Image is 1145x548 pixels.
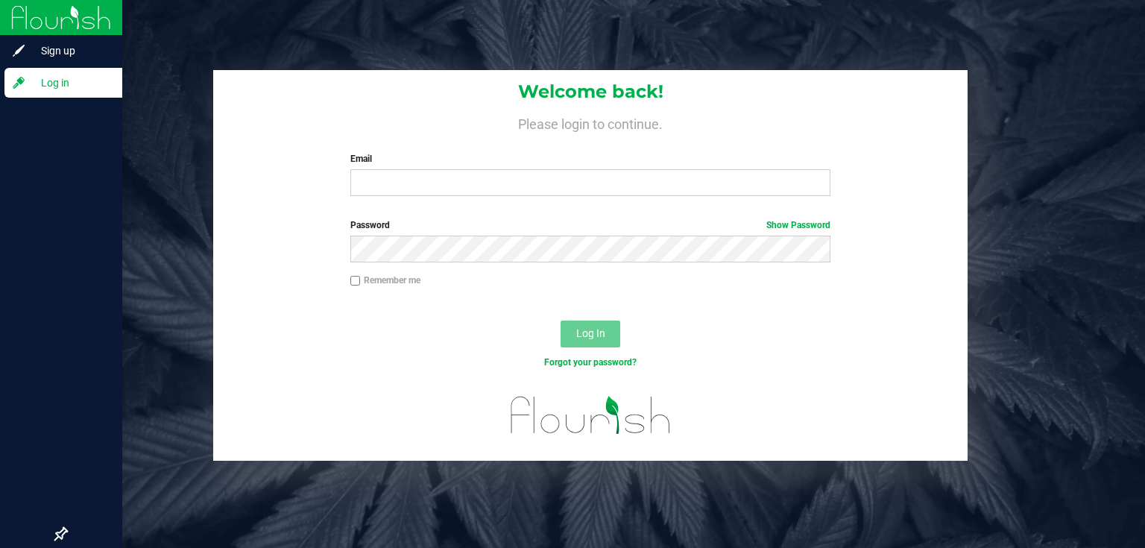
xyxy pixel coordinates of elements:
[213,113,968,131] h4: Please login to continue.
[561,321,620,347] button: Log In
[26,42,116,60] span: Sign up
[496,385,685,445] img: flourish_logo.svg
[350,276,361,286] input: Remember me
[26,74,116,92] span: Log in
[11,43,26,58] inline-svg: Sign up
[766,220,830,230] a: Show Password
[576,327,605,339] span: Log In
[350,220,390,230] span: Password
[350,152,831,166] label: Email
[11,75,26,90] inline-svg: Log in
[544,357,637,368] a: Forgot your password?
[350,274,420,287] label: Remember me
[213,82,968,101] h1: Welcome back!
